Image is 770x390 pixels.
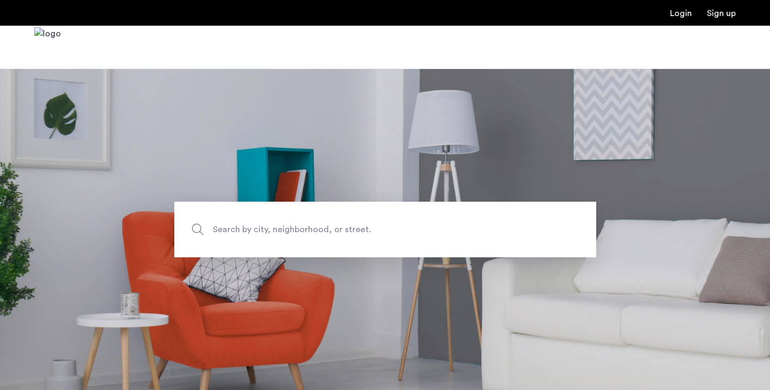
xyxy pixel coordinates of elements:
[34,27,61,67] img: logo
[213,222,508,236] span: Search by city, neighborhood, or street.
[34,27,61,67] a: Cazamio Logo
[670,9,692,18] a: Login
[707,9,736,18] a: Registration
[174,202,596,257] input: Apartment Search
